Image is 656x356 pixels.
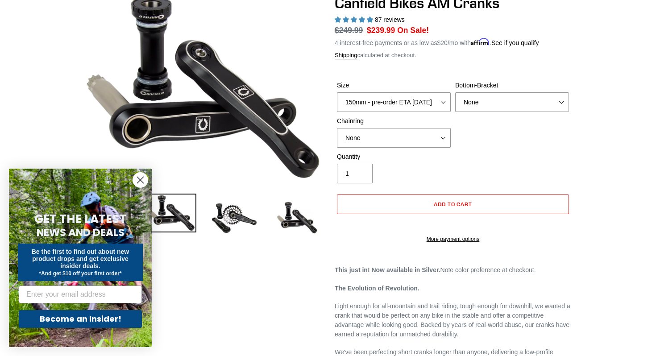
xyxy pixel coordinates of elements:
[337,116,451,126] label: Chainring
[471,38,490,46] span: Affirm
[335,26,363,35] s: $249.99
[335,265,571,275] p: Note color preference at checkout.
[335,285,419,292] strong: The Evolution of Revolution.
[375,16,405,23] span: 87 reviews
[19,286,142,303] input: Enter your email address
[434,201,473,207] span: Add to cart
[337,152,451,161] label: Quantity
[437,39,448,46] span: $20
[335,52,357,59] a: Shipping
[133,172,148,188] button: Close dialog
[335,266,440,273] strong: This just in! Now available in Silver.
[337,235,569,243] a: More payment options
[367,26,395,35] span: $239.99
[210,194,259,243] img: Load image into Gallery viewer, Canfield Bikes AM Cranks
[335,51,571,60] div: calculated at checkout.
[455,81,569,90] label: Bottom-Bracket
[147,194,196,233] img: Load image into Gallery viewer, Canfield Cranks
[337,195,569,214] button: Add to cart
[32,248,129,269] span: Be the first to find out about new product drops and get exclusive insider deals.
[19,310,142,328] button: Become an Insider!
[335,36,539,48] p: 4 interest-free payments or as low as /mo with .
[272,194,321,243] img: Load image into Gallery viewer, CANFIELD-AM_DH-CRANKS
[39,270,121,277] span: *And get $10 off your first order*
[337,81,451,90] label: Size
[335,16,375,23] span: 4.97 stars
[37,225,125,240] span: NEWS AND DEALS
[335,302,571,339] p: Light enough for all-mountain and trail riding, tough enough for downhill, we wanted a crank that...
[397,25,429,36] span: On Sale!
[491,39,539,46] a: See if you qualify - Learn more about Affirm Financing (opens in modal)
[34,211,126,227] span: GET THE LATEST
